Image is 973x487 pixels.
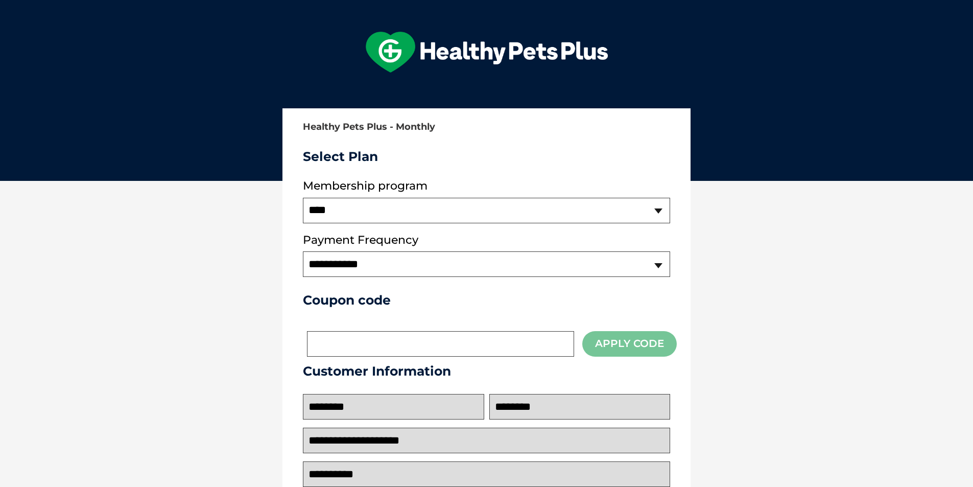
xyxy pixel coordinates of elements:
[582,331,677,356] button: Apply Code
[303,122,670,132] h2: Healthy Pets Plus - Monthly
[303,149,670,164] h3: Select Plan
[303,234,418,247] label: Payment Frequency
[303,179,670,193] label: Membership program
[303,292,670,308] h3: Coupon code
[303,363,670,379] h3: Customer Information
[366,32,608,73] img: hpp-logo-landscape-green-white.png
